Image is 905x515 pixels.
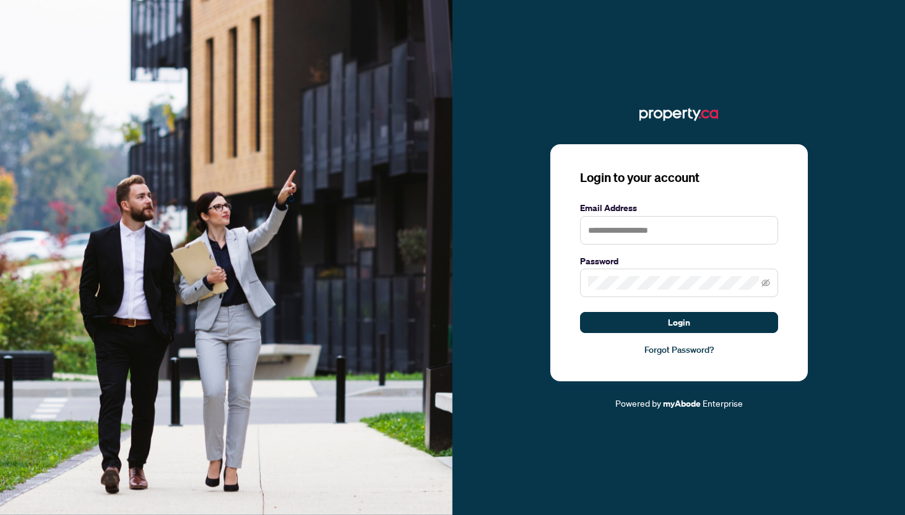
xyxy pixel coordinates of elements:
button: Login [580,312,778,333]
a: Forgot Password? [580,343,778,357]
span: Login [668,313,690,332]
span: Enterprise [703,397,743,409]
h3: Login to your account [580,169,778,186]
img: ma-logo [639,105,718,124]
span: Powered by [615,397,661,409]
span: eye-invisible [761,279,770,287]
label: Email Address [580,201,778,215]
a: myAbode [663,397,701,410]
label: Password [580,254,778,268]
